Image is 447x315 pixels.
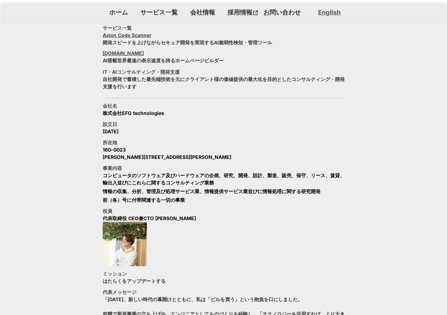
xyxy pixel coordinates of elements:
[103,102,117,109] h3: 会社名
[103,75,345,90] p: 自社開発で蓄積した最先端技術を元にクライアント様の価値提供の最大化を目的としたコンサルティング・開発支援を行います
[318,8,341,17] a: English
[103,164,122,172] h3: 事業内容
[103,128,119,135] p: [DATE]
[103,39,272,46] p: 開発スピードを上げながらセキュア開発を実現するAI脆弱性検知・管理ツール
[187,7,218,18] a: 会社情報
[103,277,166,285] p: はたらくをアップデートする
[103,49,144,57] a: [DOMAIN_NAME]
[103,57,224,64] p: AI搭載世界最速の表示速度を誇るホームページビルダー
[103,146,231,161] p: 160-0023 [PERSON_NAME][STREET_ADDRESS][PERSON_NAME]
[106,7,131,18] a: ホーム
[103,207,112,215] h3: 役員
[103,188,320,195] li: 情報の収集、分析、管理及び処理サービス業、情報提供サービス業並びに情報処理に関する研究開発
[103,109,164,117] p: 株式会社EFG technologies
[138,7,180,18] a: サービス一覧
[103,24,132,31] h3: サービス一覧
[103,270,127,277] h3: ミッション
[103,120,117,128] h3: 設立日
[225,7,261,18] a: 採用情報
[261,7,304,18] a: お問い合わせ
[103,172,345,186] li: コンピュータのソフトウェア及びハードウェアの企画、研究、開発、設計、製造、販売、保守、リース、賃貸、輸出入並びにこれらに関するコンサルティング業務
[103,196,185,204] li: 前（各）号に付帯関連する一切の事業
[103,215,196,222] p: 代表取締役 CEO兼CTO [PERSON_NAME]
[103,139,117,146] h3: 所在地
[103,68,180,75] a: IT・AIコンサルティング・開発支援
[225,7,253,18] p: 採用情報
[103,288,137,296] h3: 代表メッセージ
[103,31,151,39] a: Axion Code Scanner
